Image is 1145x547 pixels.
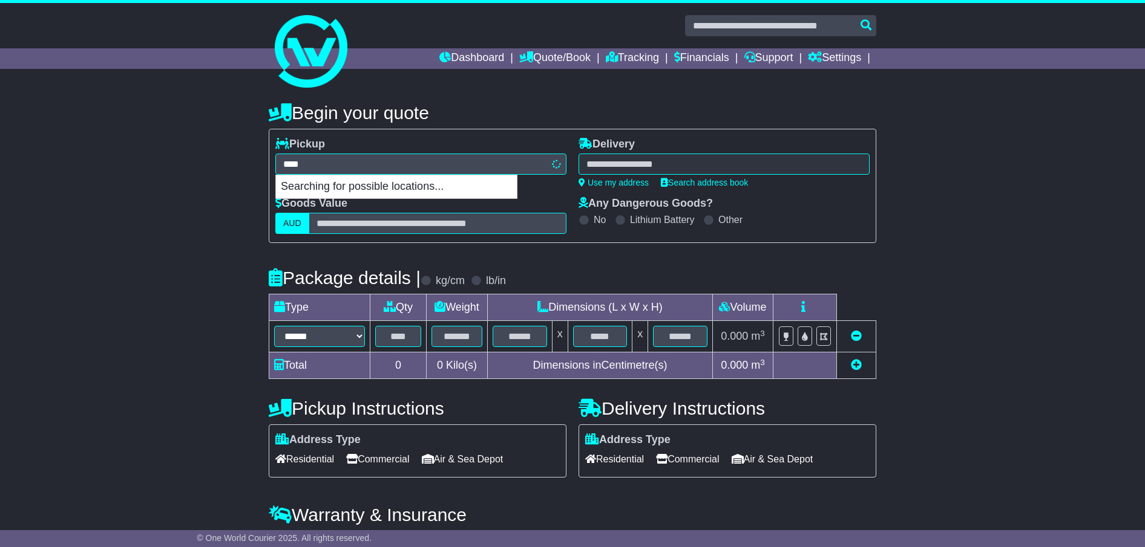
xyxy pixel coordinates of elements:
[674,48,729,69] a: Financials
[630,214,695,225] label: Lithium Battery
[276,175,517,198] p: Searching for possible locations...
[732,450,813,468] span: Air & Sea Depot
[519,48,591,69] a: Quote/Book
[760,358,765,367] sup: 3
[721,359,748,371] span: 0.000
[851,330,862,342] a: Remove this item
[275,213,309,234] label: AUD
[579,197,713,210] label: Any Dangerous Goods?
[712,294,773,321] td: Volume
[585,433,671,447] label: Address Type
[269,505,876,525] h4: Warranty & Insurance
[606,48,659,69] a: Tracking
[851,359,862,371] a: Add new item
[579,178,649,187] a: Use my address
[275,433,361,447] label: Address Type
[487,352,712,379] td: Dimensions in Centimetre(s)
[552,321,568,352] td: x
[439,48,504,69] a: Dashboard
[269,352,370,379] td: Total
[744,48,793,69] a: Support
[751,330,765,342] span: m
[437,359,443,371] span: 0
[436,274,465,288] label: kg/cm
[721,330,748,342] span: 0.000
[275,154,566,175] typeahead: Please provide city
[718,214,743,225] label: Other
[760,329,765,338] sup: 3
[427,352,488,379] td: Kilo(s)
[487,294,712,321] td: Dimensions (L x W x H)
[661,178,748,187] a: Search address book
[275,138,325,151] label: Pickup
[269,103,876,123] h4: Begin your quote
[808,48,861,69] a: Settings
[370,294,427,321] td: Qty
[585,450,644,468] span: Residential
[427,294,488,321] td: Weight
[579,398,876,418] h4: Delivery Instructions
[579,138,635,151] label: Delivery
[422,450,504,468] span: Air & Sea Depot
[269,294,370,321] td: Type
[275,450,334,468] span: Residential
[370,352,427,379] td: 0
[632,321,648,352] td: x
[751,359,765,371] span: m
[346,450,409,468] span: Commercial
[594,214,606,225] label: No
[269,268,421,288] h4: Package details |
[269,398,566,418] h4: Pickup Instructions
[197,533,372,543] span: © One World Courier 2025. All rights reserved.
[656,450,719,468] span: Commercial
[275,197,347,210] label: Goods Value
[486,274,506,288] label: lb/in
